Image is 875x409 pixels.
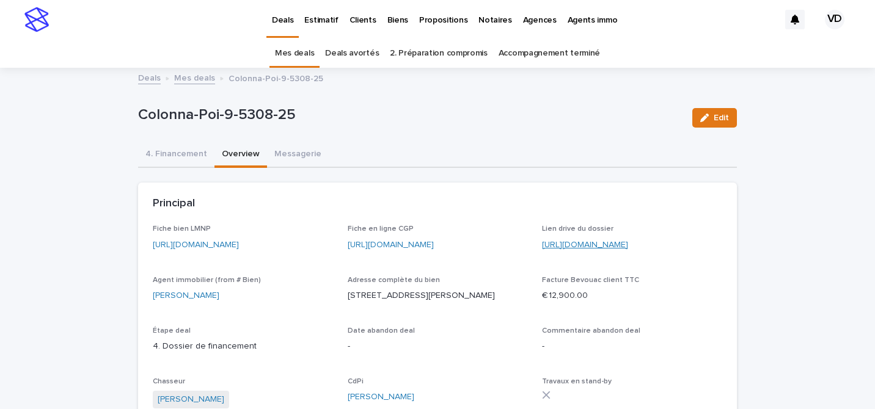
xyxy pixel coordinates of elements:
a: Deals avortés [325,39,379,68]
span: Étape deal [153,327,191,335]
span: Adresse complète du bien [348,277,440,284]
p: - [542,340,722,353]
p: Colonna-Poi-9-5308-25 [138,106,683,124]
a: Deals [138,70,161,84]
h2: Principal [153,197,195,211]
p: € 12,900.00 [542,289,722,302]
p: - [348,340,528,353]
button: 4. Financement [138,142,214,168]
a: [URL][DOMAIN_NAME] [348,241,434,249]
a: Mes deals [174,70,215,84]
a: [URL][DOMAIN_NAME] [153,241,239,249]
a: [PERSON_NAME] [153,289,219,302]
span: Edit [714,114,729,122]
a: [PERSON_NAME] [348,391,414,404]
span: Fiche en ligne CGP [348,225,414,233]
button: Messagerie [267,142,329,168]
button: Overview [214,142,267,168]
span: Date abandon deal [348,327,415,335]
span: Lien drive du dossier [542,225,613,233]
p: 4. Dossier de financement [153,340,333,353]
button: Edit [692,108,737,128]
div: VD [825,10,844,29]
a: [URL][DOMAIN_NAME] [542,241,628,249]
a: Mes deals [275,39,314,68]
span: CdPi [348,378,364,385]
a: 2. Préparation compromis [390,39,488,68]
a: Accompagnement terminé [499,39,600,68]
span: Commentaire abandon deal [542,327,640,335]
p: [STREET_ADDRESS][PERSON_NAME] [348,289,528,302]
span: Fiche bien LMNP [153,225,211,233]
img: stacker-logo-s-only.png [24,7,49,32]
span: Agent immobilier (from # Bien) [153,277,261,284]
span: Facture Bevouac client TTC [542,277,639,284]
span: Chasseur [153,378,185,385]
p: Colonna-Poi-9-5308-25 [229,71,323,84]
a: [PERSON_NAME] [158,393,224,406]
span: Travaux en stand-by [542,378,612,385]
